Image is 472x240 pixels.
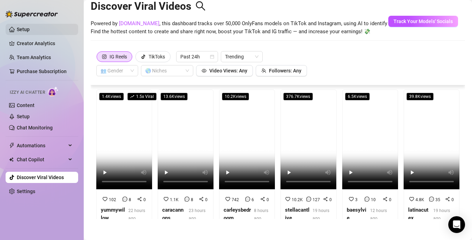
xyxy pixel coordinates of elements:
span: 8 [191,197,193,202]
span: rise [130,94,134,99]
span: 12 hours ago [370,208,387,221]
span: share-alt [199,197,204,202]
span: search [195,1,206,11]
span: 1.5 x Viral [127,93,157,100]
span: heart [285,197,290,202]
span: message [122,197,127,202]
span: 1.1K [170,197,179,202]
a: Creator Analytics [17,38,73,49]
span: 35 [435,197,440,202]
span: 10 [371,197,376,202]
a: Team Analytics [17,55,51,60]
span: 22 hours ago [128,208,145,221]
span: Past 24h [180,51,214,62]
div: TikToks [149,51,165,62]
span: 8 hours ago [254,208,268,221]
span: share-alt [383,197,388,202]
a: Purchase Subscription [17,69,67,74]
span: 6.5K views [345,93,370,100]
strong: stellacantlive [285,207,309,221]
button: Followers: Any [256,65,307,76]
span: 127 [313,197,320,202]
span: message [429,197,434,202]
div: Open Intercom Messenger [448,216,465,233]
a: [DOMAIN_NAME] [119,20,159,27]
span: 23 hours ago [189,208,205,221]
span: 0 [451,197,454,202]
span: 13.6K views [160,93,188,100]
span: 19 hours ago [433,208,450,221]
span: share-alt [260,197,265,202]
span: instagram [102,54,107,59]
span: 3 [355,197,358,202]
span: 6 [252,197,254,202]
span: thunderbolt [9,143,15,148]
a: Setup [17,114,30,119]
span: 742 [232,197,239,202]
span: 8 [129,197,131,202]
img: AI Chatter [48,86,59,97]
span: Trending [225,51,259,62]
span: 0 [267,197,269,202]
span: 10.2K views [222,93,249,100]
span: message [185,197,189,202]
span: Chat Copilot [17,154,66,165]
span: tik-tok [141,54,146,59]
span: heart [164,197,168,202]
span: Automations [17,140,66,151]
span: 0 [205,197,208,202]
span: message [245,197,250,202]
span: heart [409,197,414,202]
span: Powered by , this dashboard tracks over 50,000 OnlyFans models on TikTok and Instagram, using AI ... [91,20,405,36]
strong: yummywillow [101,207,125,221]
span: Izzy AI Chatter [10,89,45,96]
span: share-alt [445,197,450,202]
span: heart [103,197,107,202]
span: share-alt [137,197,142,202]
span: 0 [329,197,332,202]
strong: latinacutex [408,207,428,221]
span: heart [349,197,354,202]
img: Chat Copilot [9,157,14,162]
span: team [261,68,266,73]
span: 10.2K [292,197,303,202]
span: share-alt [323,197,328,202]
span: 0 [389,197,391,202]
span: 0 [143,197,146,202]
span: heart [225,197,230,202]
span: Video Views: Any [209,68,247,73]
span: 19 hours ago [313,208,329,221]
span: 4.8K [415,197,424,202]
a: Content [17,103,35,108]
span: Followers: Any [269,68,301,73]
strong: baesylvie [347,207,366,221]
span: 1.4K views [99,93,124,100]
a: Discover Viral Videos [17,175,64,180]
span: 102 [109,197,116,202]
strong: caracannons [162,207,183,221]
div: IG Reels [110,51,127,62]
span: message [365,197,369,202]
span: eye [202,68,207,73]
button: Track Your Models' Socials [388,16,458,27]
span: Track Your Models' Socials [394,19,453,24]
span: calendar [210,55,214,59]
span: message [306,197,311,202]
a: Chat Monitoring [17,125,53,130]
a: Settings [17,189,35,194]
img: logo-BBDzfeDw.svg [6,10,58,17]
button: Video Views: Any [196,65,253,76]
span: 39.8K views [406,93,434,100]
span: 376.7K views [283,93,313,100]
a: Setup [17,27,30,32]
strong: carleysbedroom [224,207,251,221]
